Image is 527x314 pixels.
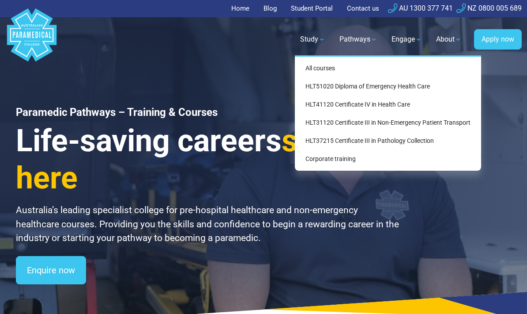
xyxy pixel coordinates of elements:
a: NZ 0800 005 689 [456,4,522,12]
a: Enquire now [16,256,86,284]
p: Australia’s leading specialist college for pre-hospital healthcare and non-emergency healthcare c... [16,203,403,245]
h3: Life-saving careers [16,123,403,196]
a: Australian Paramedical College [5,17,58,62]
a: About [431,27,467,52]
a: HLT37215 Certificate III in Pathology Collection [298,133,478,149]
a: AU 1300 377 741 [388,4,453,12]
a: Engage [386,27,427,52]
a: HLT41120 Certificate IV in Health Care [298,96,478,113]
a: HLT51020 Diploma of Emergency Health Care [298,78,478,95]
a: Apply now [474,29,522,50]
span: start here [16,123,347,196]
a: Study [295,27,331,52]
a: Corporate training [298,151,478,167]
a: All courses [298,60,478,77]
div: Study [295,55,481,171]
h1: Paramedic Pathways – Training & Courses [16,106,403,119]
a: Pathways [334,27,383,52]
a: HLT31120 Certificate III in Non-Emergency Patient Transport [298,115,478,131]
